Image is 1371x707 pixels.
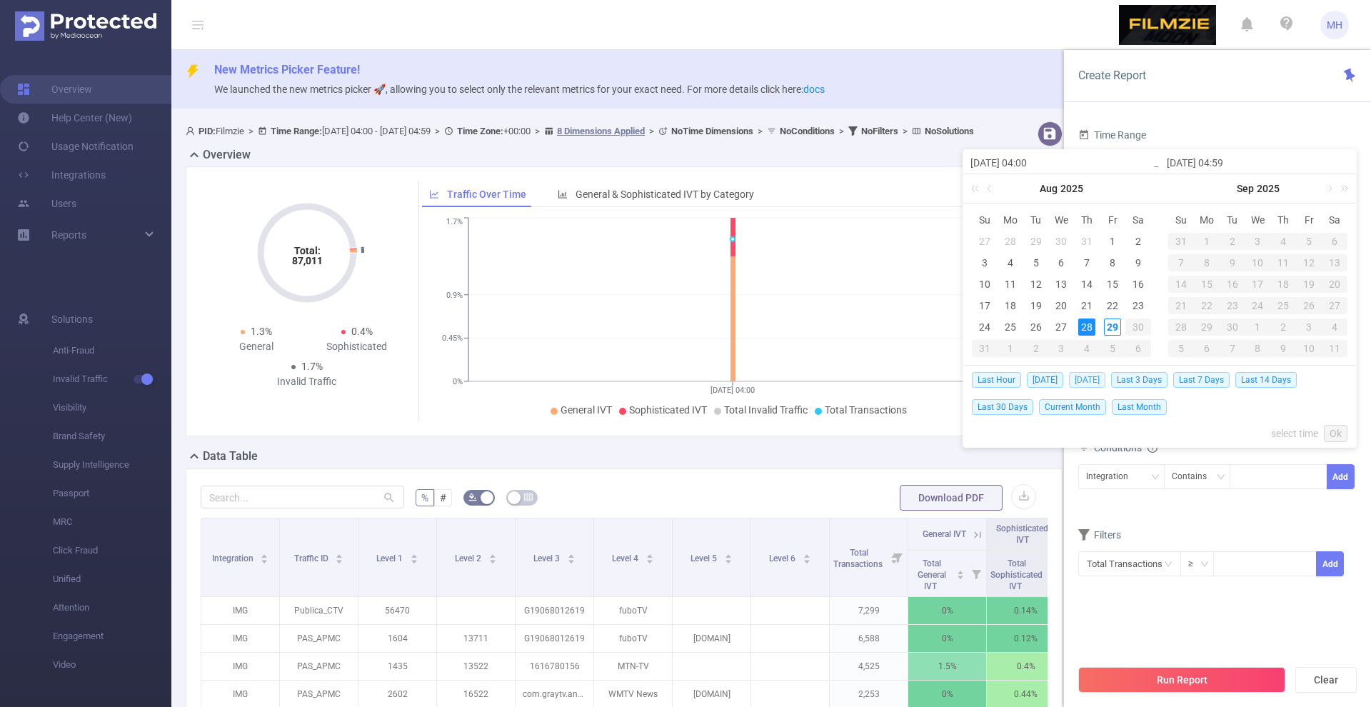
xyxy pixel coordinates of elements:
span: Invalid Traffic [53,365,171,393]
th: Sun [972,209,998,231]
div: 28 [1078,319,1095,336]
span: Supply Intelligence [53,451,171,479]
input: Search... [201,486,404,508]
td: September 1, 2025 [1194,231,1220,252]
th: Mon [998,209,1023,231]
span: Last 14 Days [1235,372,1297,388]
div: 4 [1270,233,1296,250]
div: 23 [1220,297,1245,314]
div: 15 [1194,276,1220,293]
td: October 11, 2025 [1322,338,1347,359]
div: 28 [1168,319,1194,336]
div: 23 [1130,297,1147,314]
span: > [753,126,767,136]
div: 11 [1270,254,1296,271]
div: 9 [1270,340,1296,357]
tspan: 1.7% [446,218,463,227]
a: Aug [1038,174,1059,203]
td: August 31, 2025 [1168,231,1194,252]
div: 21 [1078,297,1095,314]
div: 12 [1296,254,1322,271]
td: September 8, 2025 [1194,252,1220,274]
span: Last 7 Days [1173,372,1230,388]
span: Filmzie [DATE] 04:00 - [DATE] 04:59 +00:00 [186,126,974,136]
div: 1 [998,340,1023,357]
td: September 4, 2025 [1074,338,1100,359]
td: September 7, 2025 [1168,252,1194,274]
td: September 4, 2025 [1270,231,1296,252]
td: September 30, 2025 [1220,316,1245,338]
span: 1.7% [301,361,323,372]
td: September 23, 2025 [1220,295,1245,316]
td: August 14, 2025 [1074,274,1100,295]
span: Sa [1322,214,1347,226]
span: Unified [53,565,171,593]
td: August 11, 2025 [998,274,1023,295]
td: August 2, 2025 [1125,231,1151,252]
td: August 9, 2025 [1125,252,1151,274]
tspan: 0% [453,377,463,386]
img: Protected Media [15,11,156,41]
span: > [531,126,544,136]
span: Mo [1194,214,1220,226]
div: 5 [1028,254,1045,271]
th: Thu [1270,209,1296,231]
span: Th [1074,214,1100,226]
td: August 6, 2025 [1049,252,1075,274]
div: ≥ [1188,552,1203,576]
a: Next year (Control + right) [1332,174,1351,203]
div: 31 [972,340,998,357]
span: MH [1327,11,1342,39]
div: 5 [1168,340,1194,357]
div: Invalid Traffic [256,374,357,389]
td: September 19, 2025 [1296,274,1322,295]
a: Help Center (New) [17,104,132,132]
a: 2025 [1255,174,1281,203]
div: Sophisticated [307,339,408,354]
td: August 17, 2025 [972,295,998,316]
div: 4 [1074,340,1100,357]
div: 20 [1053,297,1070,314]
div: 14 [1168,276,1194,293]
div: 6 [1125,340,1151,357]
a: Overview [17,75,92,104]
span: Conditions [1094,442,1157,453]
th: Sun [1168,209,1194,231]
input: Start date [970,154,1152,171]
div: 28 [1002,233,1019,250]
div: 16 [1130,276,1147,293]
i: icon: down [1217,473,1225,483]
td: August 28, 2025 [1074,316,1100,338]
span: Video [53,651,171,679]
a: Users [17,189,76,218]
td: August 27, 2025 [1049,316,1075,338]
td: August 5, 2025 [1023,252,1049,274]
button: Run Report [1078,667,1285,693]
span: We launched the new metrics picker 🚀, allowing you to select only the relevant metrics for your e... [214,84,825,95]
span: Engagement [53,622,171,651]
th: Sat [1322,209,1347,231]
button: Clear [1295,667,1357,693]
button: Add [1327,464,1355,489]
div: 18 [1270,276,1296,293]
div: 30 [1220,319,1245,336]
td: August 23, 2025 [1125,295,1151,316]
span: MRC [53,508,171,536]
td: October 4, 2025 [1322,316,1347,338]
div: Integration [1086,465,1138,488]
b: Time Zone: [457,126,503,136]
th: Fri [1100,209,1125,231]
input: End date [1167,154,1349,171]
span: Attention [53,593,171,622]
div: 17 [976,297,993,314]
button: Download PDF [900,485,1003,511]
td: August 10, 2025 [972,274,998,295]
div: 27 [1053,319,1070,336]
span: Su [972,214,998,226]
td: September 9, 2025 [1220,252,1245,274]
th: Fri [1296,209,1322,231]
span: Anti-Fraud [53,336,171,365]
td: October 7, 2025 [1220,338,1245,359]
div: 1 [1104,233,1121,250]
h2: Data Table [203,448,258,465]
